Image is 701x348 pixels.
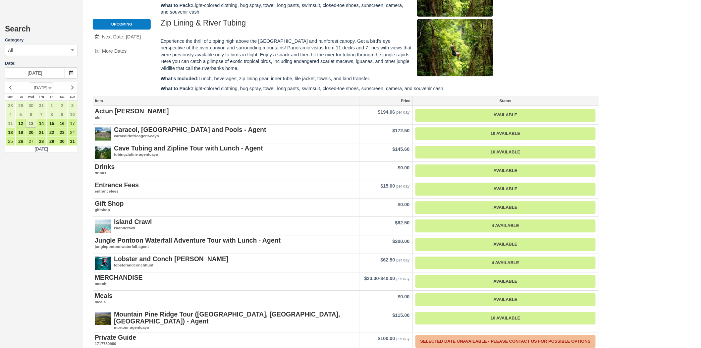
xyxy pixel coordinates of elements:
[95,115,358,120] em: atm
[161,76,199,81] strong: What’s Included:
[95,341,358,347] em: 1717780980
[95,334,136,341] strong: Private Guide
[395,220,410,225] span: $62.50
[8,47,13,54] span: All
[67,93,78,101] th: Sun
[36,110,46,119] a: 7
[398,165,410,170] span: $0.00
[161,85,538,92] p: Light-colored clothing, bug spray, towel, long pants, swimsuit, closed-toe shoes, sunscreen, came...
[95,181,139,189] strong: Entrance Fees
[102,34,141,39] span: Next Date: [DATE]
[95,244,358,250] em: junglepontoonwaterfall-agent
[161,19,538,31] h2: Zip Lining & River Tubing
[161,2,538,16] p: Light-colored clothing, bug spray, towel, long pants, swimsuit, closed-toe shoes, sunscreen, came...
[364,276,395,281] span: -
[57,110,67,119] a: 9
[415,257,596,269] a: 4 Available
[95,299,358,305] em: meals
[47,119,57,128] a: 15
[415,335,596,348] a: Selected Date Unavailable - Please contact us for possible options
[95,200,124,207] strong: Gift Shop
[415,183,596,196] a: Available
[26,101,36,110] a: 30
[161,3,192,8] strong: What to Pack:
[47,110,57,119] a: 8
[57,128,67,137] a: 23
[161,38,538,72] p: Experience the thrill of zipping high above the [GEOGRAPHIC_DATA] and rainforest canopy. Get a bi...
[95,145,358,157] a: Cave Tubing and Zipline Tour with Lunch - Agenttubingzipline-agentcayo
[95,189,358,194] em: entrancefees
[95,256,111,272] img: S306-1
[360,96,412,105] a: Price
[397,276,410,281] em: per day
[57,119,67,128] a: 16
[381,183,395,189] span: $15.00
[161,86,192,91] strong: What to Pack:
[36,119,46,128] a: 14
[16,119,26,128] a: 12
[114,255,229,262] strong: Lobster and Conch [PERSON_NAME]
[5,101,16,110] a: 28
[95,218,358,231] a: Island Crawlislandcrawl
[47,137,57,146] a: 29
[93,30,151,44] a: Next Date: [DATE]
[95,200,358,213] a: Gift Shopgiftshop
[415,219,596,232] a: 4 Available
[102,48,127,54] span: More Dates
[16,93,26,101] th: Tue
[415,127,596,140] a: 10 Available
[16,137,26,146] a: 26
[26,119,36,128] a: 13
[67,128,78,137] a: 24
[26,137,36,146] a: 27
[95,163,358,176] a: Drinksdrinks
[397,110,410,115] em: per day
[95,126,111,143] img: S281-1
[415,164,596,177] a: Available
[95,311,111,327] img: S282-1
[417,19,493,76] img: M51-1
[16,110,26,119] a: 5
[16,128,26,137] a: 19
[398,202,410,207] span: $0.00
[47,101,57,110] a: 1
[5,37,78,43] label: Category
[378,336,395,341] span: $100.00
[57,101,67,110] a: 2
[415,275,596,288] a: Available
[415,312,596,325] a: 10 Available
[381,276,395,281] span: $40.00
[415,238,596,251] a: Available
[67,119,78,128] a: 17
[95,163,115,170] strong: Drinks
[95,292,358,305] a: Mealsmeals
[415,201,596,214] a: Available
[95,237,281,244] strong: Jungle Pontoon Waterfall Adventure Tour with Lunch - Agent
[67,110,78,119] a: 10
[95,274,358,287] a: MERCHANDISEmerch
[95,292,113,299] strong: Meals
[114,126,266,133] strong: Caracol, [GEOGRAPHIC_DATA] and Pools - Agent
[415,146,596,159] a: 10 Available
[397,336,410,341] em: per day
[95,207,358,213] em: giftshop
[393,146,410,152] span: $145.60
[415,109,596,122] a: Available
[5,25,78,37] h2: Search
[26,128,36,137] a: 20
[378,109,395,115] span: $194.06
[95,182,358,194] a: Entrance Feesentrancefees
[95,152,358,157] em: tubingzipline-agentcayo
[381,257,395,262] span: $62.50
[95,274,143,281] strong: MERCHANDISE
[36,101,46,110] a: 31
[67,101,78,110] a: 3
[36,137,46,146] a: 28
[393,239,410,244] span: $200.00
[67,137,78,146] a: 31
[5,128,16,137] a: 18
[95,256,358,268] a: Lobster and Conch [PERSON_NAME]lobsterandconchhunt
[93,19,151,29] li: Upcoming
[26,110,36,119] a: 6
[114,311,340,325] strong: Mountain Pine Ridge Tour ([GEOGRAPHIC_DATA], [GEOGRAPHIC_DATA], [GEOGRAPHIC_DATA]) - Agent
